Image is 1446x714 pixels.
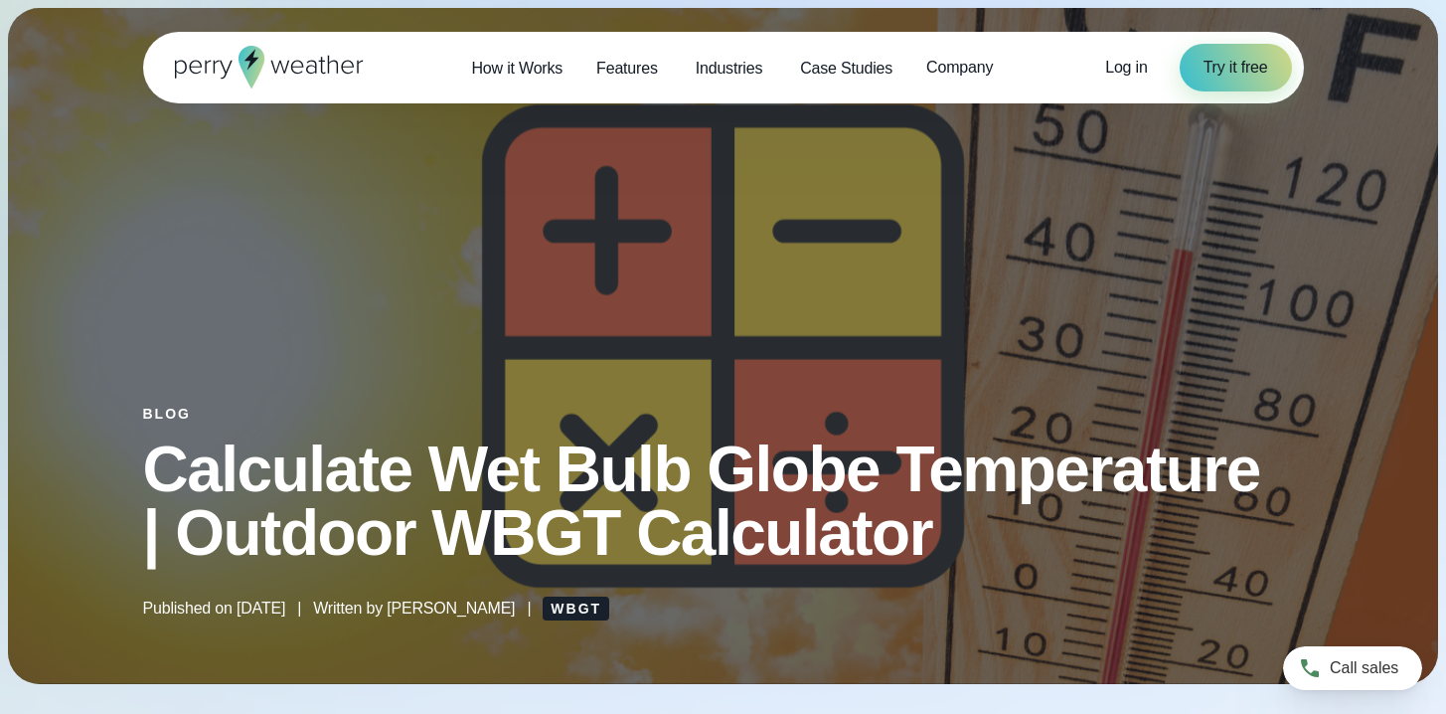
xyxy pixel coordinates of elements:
a: Call sales [1283,646,1422,690]
span: | [297,597,301,621]
a: Try it free [1180,44,1292,91]
div: Blog [143,406,1304,422]
span: Call sales [1330,656,1398,680]
a: How it Works [454,48,579,89]
a: Log in [1105,56,1147,80]
a: Case Studies [783,48,909,89]
span: Try it free [1204,56,1268,80]
span: Case Studies [800,57,892,81]
span: Industries [696,57,762,81]
span: | [527,597,531,621]
span: Features [596,57,658,81]
span: Published on [DATE] [143,597,286,621]
a: WBGT [543,597,609,621]
span: Log in [1105,59,1147,76]
span: How it Works [471,57,562,81]
span: Company [926,56,993,80]
span: Written by [PERSON_NAME] [313,597,515,621]
h1: Calculate Wet Bulb Globe Temperature | Outdoor WBGT Calculator [143,438,1304,565]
